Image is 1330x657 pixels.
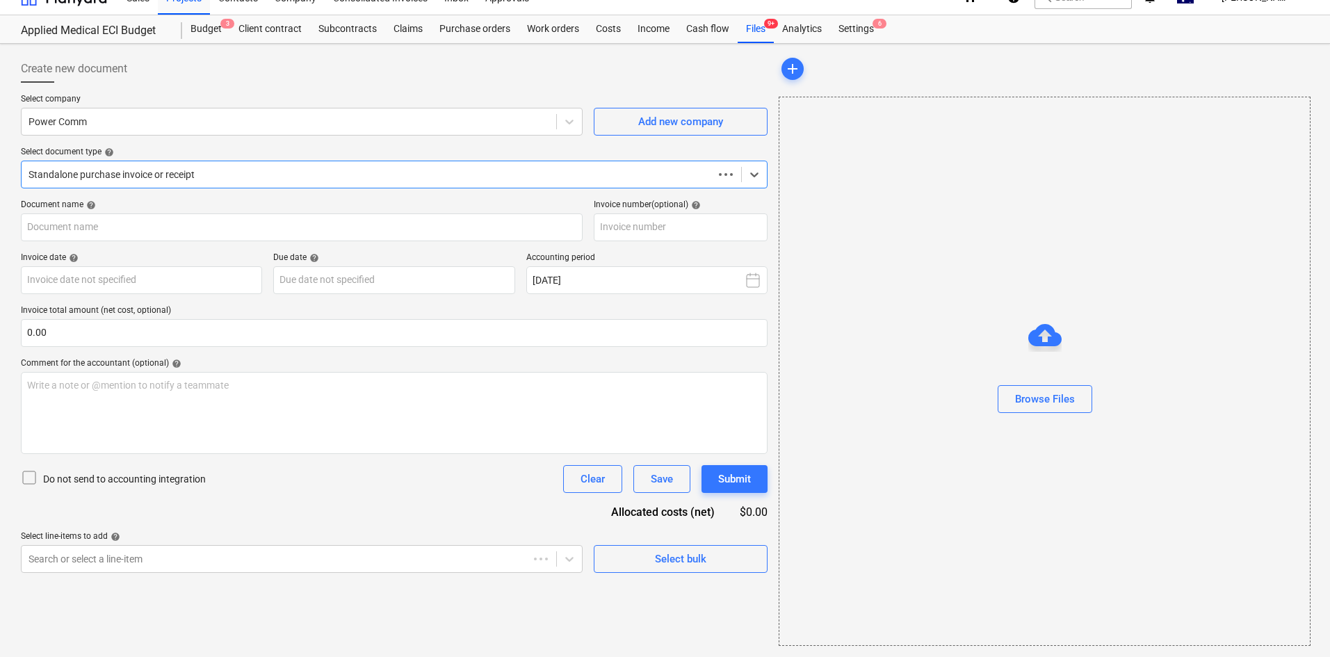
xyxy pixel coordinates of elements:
div: Due date [273,252,514,263]
a: Work orders [519,15,587,43]
button: Browse Files [998,385,1092,413]
a: Purchase orders [431,15,519,43]
button: Save [633,465,690,493]
input: Invoice date not specified [21,266,262,294]
button: Submit [702,465,768,493]
div: Allocated costs (net) [587,504,737,520]
div: Add new company [638,113,723,131]
a: Files9+ [738,15,774,43]
button: Add new company [594,108,768,136]
div: Applied Medical ECI Budget [21,24,165,38]
span: help [102,147,114,157]
span: help [66,253,79,263]
div: Invoice date [21,252,262,263]
div: Budget [182,15,230,43]
div: Submit [718,470,751,488]
span: 3 [220,19,234,29]
p: Do not send to accounting integration [43,472,206,486]
div: Select document type [21,147,768,158]
span: help [83,200,96,210]
a: Subcontracts [310,15,385,43]
a: Claims [385,15,431,43]
a: Income [629,15,678,43]
input: Invoice number [594,213,768,241]
div: $0.00 [737,504,768,520]
span: 9+ [764,19,778,29]
div: Document name [21,200,583,211]
span: Create new document [21,60,127,77]
span: add [784,60,801,77]
button: Select bulk [594,545,768,573]
iframe: Chat Widget [1260,590,1330,657]
a: Cash flow [678,15,738,43]
div: Invoice number (optional) [594,200,768,211]
a: Analytics [774,15,830,43]
a: Client contract [230,15,310,43]
span: help [688,200,701,210]
span: help [169,359,181,368]
span: help [307,253,319,263]
div: Select bulk [655,550,706,568]
div: Files [738,15,774,43]
div: Save [651,470,673,488]
span: help [108,532,120,542]
button: Clear [563,465,622,493]
p: Invoice total amount (net cost, optional) [21,305,768,319]
input: Invoice total amount (net cost, optional) [21,319,768,347]
div: Clear [581,470,605,488]
input: Due date not specified [273,266,514,294]
div: Browse Files [1015,390,1075,408]
div: Settings [830,15,882,43]
a: Settings6 [830,15,882,43]
span: 6 [873,19,886,29]
a: Budget3 [182,15,230,43]
p: Select company [21,94,583,108]
a: Costs [587,15,629,43]
input: Document name [21,213,583,241]
div: Comment for the accountant (optional) [21,358,768,369]
button: [DATE] [526,266,768,294]
div: Browse Files [779,97,1311,646]
div: Select line-items to add [21,531,583,542]
p: Accounting period [526,252,768,266]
